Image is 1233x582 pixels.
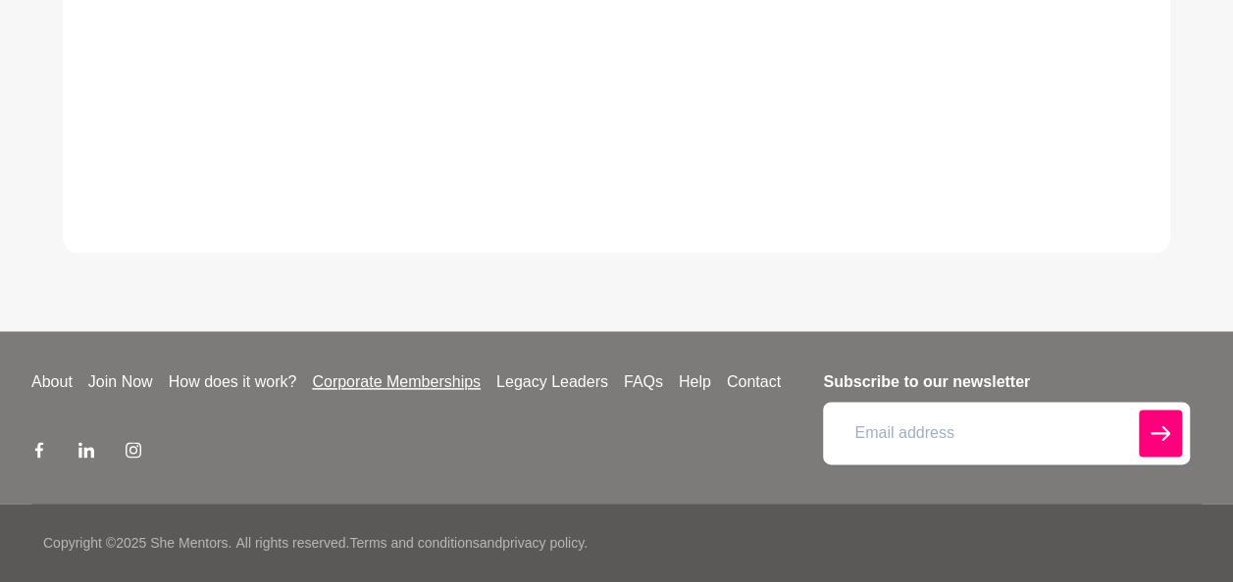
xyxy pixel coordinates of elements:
[161,370,305,394] a: How does it work?
[349,535,479,551] a: Terms and conditions
[126,441,141,464] a: Instagram
[616,370,671,394] a: FAQs
[235,533,587,554] p: All rights reserved. and .
[502,535,584,551] a: privacy policy
[671,370,719,394] a: Help
[31,441,47,464] a: Facebook
[80,370,161,394] a: Join Now
[488,370,616,394] a: Legacy Leaders
[78,441,94,464] a: LinkedIn
[823,370,1190,394] h4: Subscribe to our newsletter
[43,533,231,554] p: Copyright © 2025 She Mentors .
[24,370,80,394] a: About
[304,370,488,394] a: Corporate Memberships
[823,402,1190,464] input: Email address
[719,370,789,394] a: Contact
